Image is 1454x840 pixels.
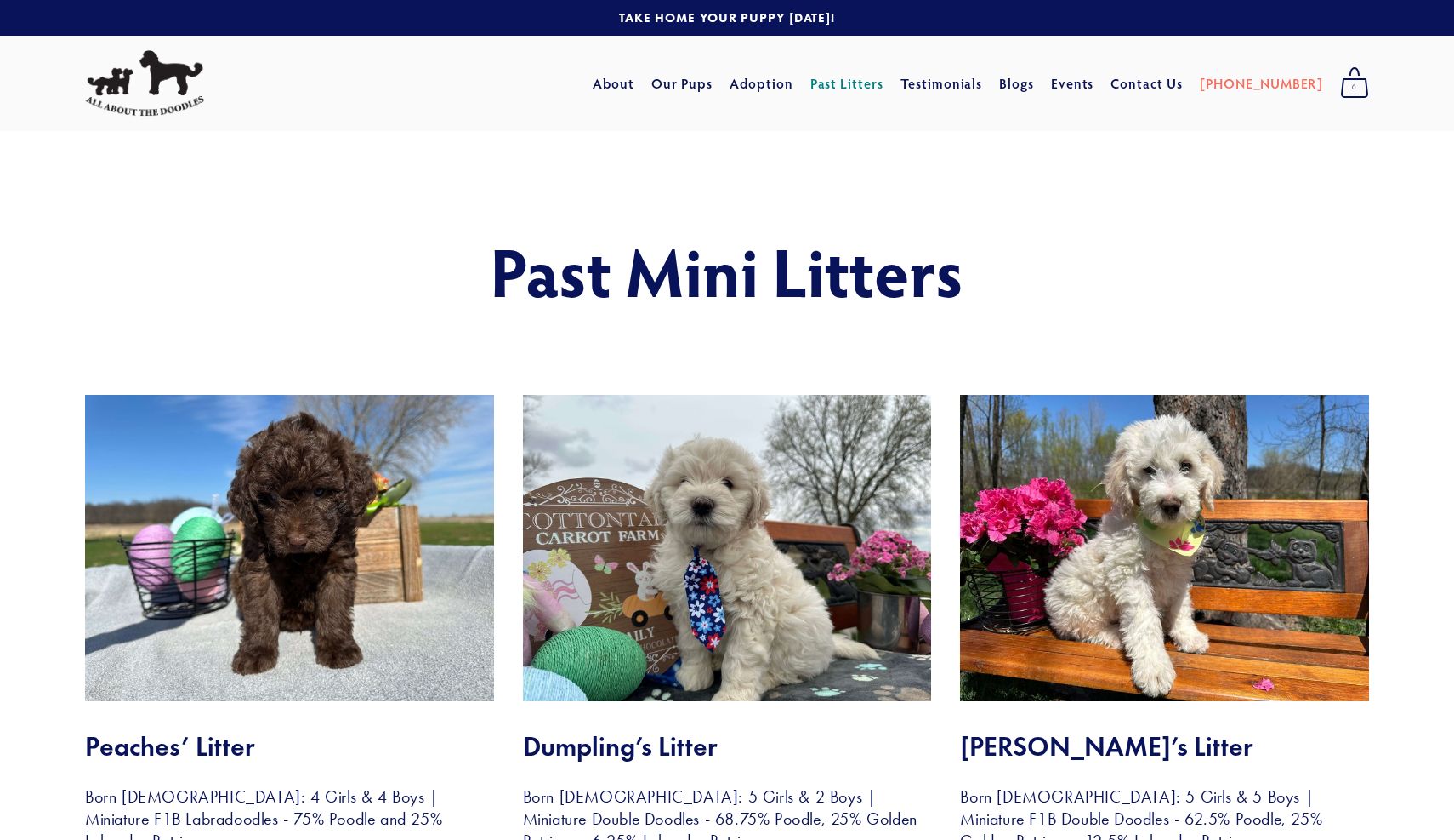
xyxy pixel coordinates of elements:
h1: Past Mini Litters [195,233,1260,308]
a: About [593,68,634,99]
a: [PHONE_NUMBER] [1200,68,1323,99]
a: Testimonials [900,68,983,99]
img: All About The Doodles [85,50,204,117]
a: Events [1051,68,1094,99]
a: Past Litters [810,74,884,92]
a: Blogs [999,68,1034,99]
h2: Peaches’ Litter [85,730,494,763]
a: Our Pups [651,68,713,99]
a: 0 items in cart [1332,62,1377,105]
span: 0 [1340,77,1369,99]
a: Contact Us [1110,68,1183,99]
h2: Dumpling’s Litter [523,730,932,763]
h2: [PERSON_NAME]’s Litter [960,730,1369,763]
a: Adoption [730,68,793,99]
